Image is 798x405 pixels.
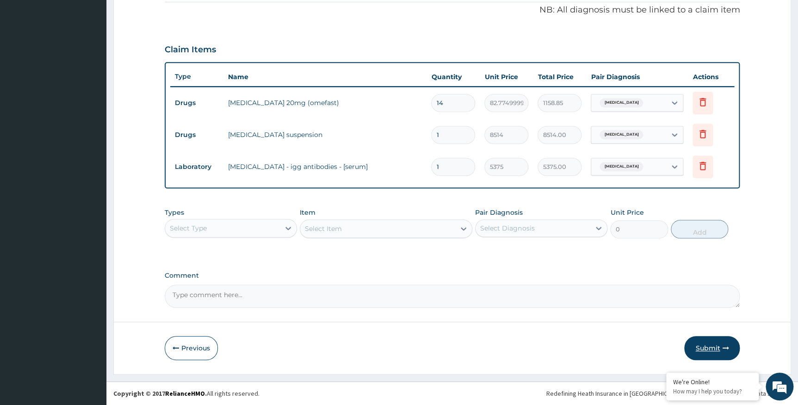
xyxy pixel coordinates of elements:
[427,68,480,86] th: Quantity
[300,208,315,217] label: Item
[480,68,533,86] th: Unit Price
[170,158,223,175] td: Laboratory
[610,208,643,217] label: Unit Price
[170,68,223,85] th: Type
[170,224,207,233] div: Select Type
[223,157,427,176] td: [MEDICAL_DATA] - igg antibodies - [serum]
[48,52,155,64] div: Chat with us now
[165,4,740,16] p: NB: All diagnosis must be linked to a claim item
[223,93,427,112] td: [MEDICAL_DATA] 20mg (omefast)
[106,381,798,405] footer: All rights reserved.
[480,224,534,233] div: Select Diagnosis
[600,130,643,139] span: [MEDICAL_DATA]
[586,68,688,86] th: Pair Diagnosis
[113,389,207,398] strong: Copyright © 2017 .
[546,389,791,398] div: Redefining Heath Insurance in [GEOGRAPHIC_DATA] using Telemedicine and Data Science!
[54,117,128,210] span: We're online!
[170,94,223,112] td: Drugs
[223,125,427,144] td: [MEDICAL_DATA] suspension
[17,46,37,69] img: d_794563401_company_1708531726252_794563401
[223,68,427,86] th: Name
[165,336,218,360] button: Previous
[688,68,734,86] th: Actions
[152,5,174,27] div: Minimize live chat window
[684,336,740,360] button: Submit
[170,126,223,143] td: Drugs
[5,253,176,285] textarea: Type your message and hit 'Enter'
[600,98,643,107] span: [MEDICAL_DATA]
[165,389,205,398] a: RelianceHMO
[475,208,523,217] label: Pair Diagnosis
[165,209,184,217] label: Types
[671,220,728,238] button: Add
[165,45,216,55] h3: Claim Items
[533,68,586,86] th: Total Price
[673,387,752,395] p: How may I help you today?
[165,272,740,280] label: Comment
[600,162,643,171] span: [MEDICAL_DATA]
[673,378,752,386] div: We're Online!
